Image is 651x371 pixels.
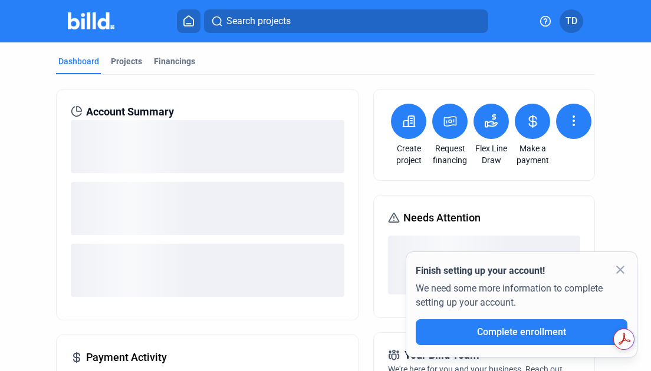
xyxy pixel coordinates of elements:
[512,143,553,166] a: Make a payment
[58,55,99,67] div: Dashboard
[388,143,429,166] a: Create project
[71,120,344,173] div: loading
[416,319,627,345] button: Complete enrollment
[471,143,512,166] a: Flex Line Draw
[429,143,471,166] a: Request financing
[477,326,566,337] span: Complete enrollment
[416,278,627,319] div: We need some more information to complete setting up your account.
[416,264,627,278] div: Finish setting up your account!
[71,244,344,297] div: loading
[613,263,627,277] mat-icon: close
[86,104,174,120] span: Account Summary
[111,55,142,67] div: Projects
[68,12,114,29] img: Billd Company Logo
[388,236,580,294] div: loading
[565,14,577,28] span: TD
[86,349,167,366] span: Payment Activity
[403,210,481,226] span: Needs Attention
[226,14,291,28] span: Search projects
[204,9,488,33] button: Search projects
[560,9,583,33] button: TD
[71,182,344,235] div: loading
[405,347,479,363] span: Your Billd Team
[154,55,195,67] div: Financings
